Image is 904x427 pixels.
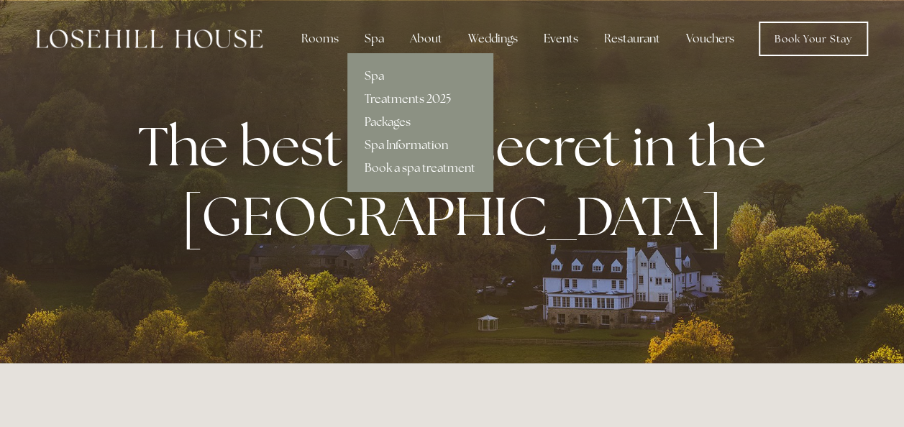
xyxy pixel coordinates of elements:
a: Spa [347,65,493,88]
div: About [398,24,454,53]
div: Events [532,24,590,53]
a: Vouchers [675,24,746,53]
div: Weddings [457,24,529,53]
a: Spa Information [347,134,493,157]
div: Spa [353,24,396,53]
a: Packages [347,111,493,134]
div: Restaurant [593,24,672,53]
a: Book a spa treatment [347,157,493,180]
img: Losehill House [36,29,262,48]
div: Rooms [290,24,350,53]
strong: The best kept secret in the [GEOGRAPHIC_DATA] [138,111,777,252]
a: Treatments 2025 [347,88,493,111]
a: Book Your Stay [759,22,868,56]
